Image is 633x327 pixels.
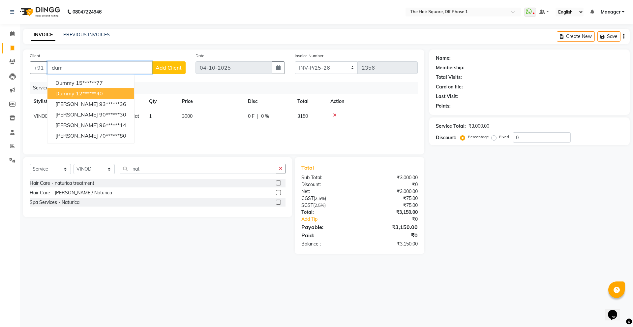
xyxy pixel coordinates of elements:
[30,61,48,74] button: +91
[296,241,359,247] div: Balance :
[359,209,422,216] div: ₹3,150.00
[436,134,456,141] div: Discount:
[293,94,326,109] th: Total
[63,32,110,38] a: PREVIOUS INVOICES
[261,113,269,120] span: 0 %
[30,53,40,59] label: Client
[120,164,276,174] input: Search or Scan
[73,3,102,21] b: 08047224946
[145,94,178,109] th: Qty
[359,181,422,188] div: ₹0
[436,64,465,71] div: Membership:
[149,113,152,119] span: 1
[152,61,186,74] button: Add Client
[55,122,98,128] span: [PERSON_NAME]
[370,216,422,223] div: ₹0
[499,134,509,140] label: Fixed
[601,9,620,16] span: Manager
[248,113,255,120] span: 0 F
[196,53,204,59] label: Date
[295,53,323,59] label: Invoice Number
[359,202,422,209] div: ₹75.00
[55,132,98,139] span: [PERSON_NAME]
[55,101,98,107] span: [PERSON_NAME]
[359,188,422,195] div: ₹3,000.00
[30,199,79,206] div: Spa Services - Naturica
[436,74,462,81] div: Total Visits:
[296,216,370,223] a: Add Tip
[326,94,418,109] th: Action
[244,94,293,109] th: Disc
[436,83,463,90] div: Card on file:
[17,3,62,21] img: logo
[468,134,489,140] label: Percentage
[34,113,48,119] span: VINOD
[296,223,359,231] div: Payable:
[55,90,75,97] span: dummy
[296,174,359,181] div: Sub Total:
[436,103,451,110] div: Points:
[436,123,466,130] div: Service Total:
[359,174,422,181] div: ₹3,000.00
[436,55,451,62] div: Name:
[47,61,152,74] input: Search by Name/Mobile/Email/Code
[178,94,244,109] th: Price
[296,202,359,209] div: ( )
[30,189,112,196] div: Hair Care - [PERSON_NAME]/ Naturica
[55,80,75,86] span: Dummy
[31,29,55,41] a: INVOICE
[359,231,422,239] div: ₹0
[296,188,359,195] div: Net:
[557,31,595,42] button: Create New
[182,113,193,119] span: 3000
[296,231,359,239] div: Paid:
[315,196,325,201] span: 2.5%
[296,209,359,216] div: Total:
[297,113,308,119] span: 3150
[359,241,422,247] div: ₹3,150.00
[30,82,423,94] div: Services
[359,223,422,231] div: ₹3,150.00
[468,123,489,130] div: ₹3,000.00
[359,195,422,202] div: ₹75.00
[301,195,314,201] span: CGST
[30,94,96,109] th: Stylist
[296,195,359,202] div: ( )
[436,93,458,100] div: Last Visit:
[605,301,626,320] iframe: chat widget
[257,113,258,120] span: |
[315,203,324,208] span: 2.5%
[301,164,316,171] span: Total
[30,180,94,187] div: Hair Care - naturica treatment
[597,31,620,42] button: Save
[296,181,359,188] div: Discount:
[301,202,313,208] span: SGST
[55,111,98,118] span: [PERSON_NAME]
[156,64,182,71] span: Add Client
